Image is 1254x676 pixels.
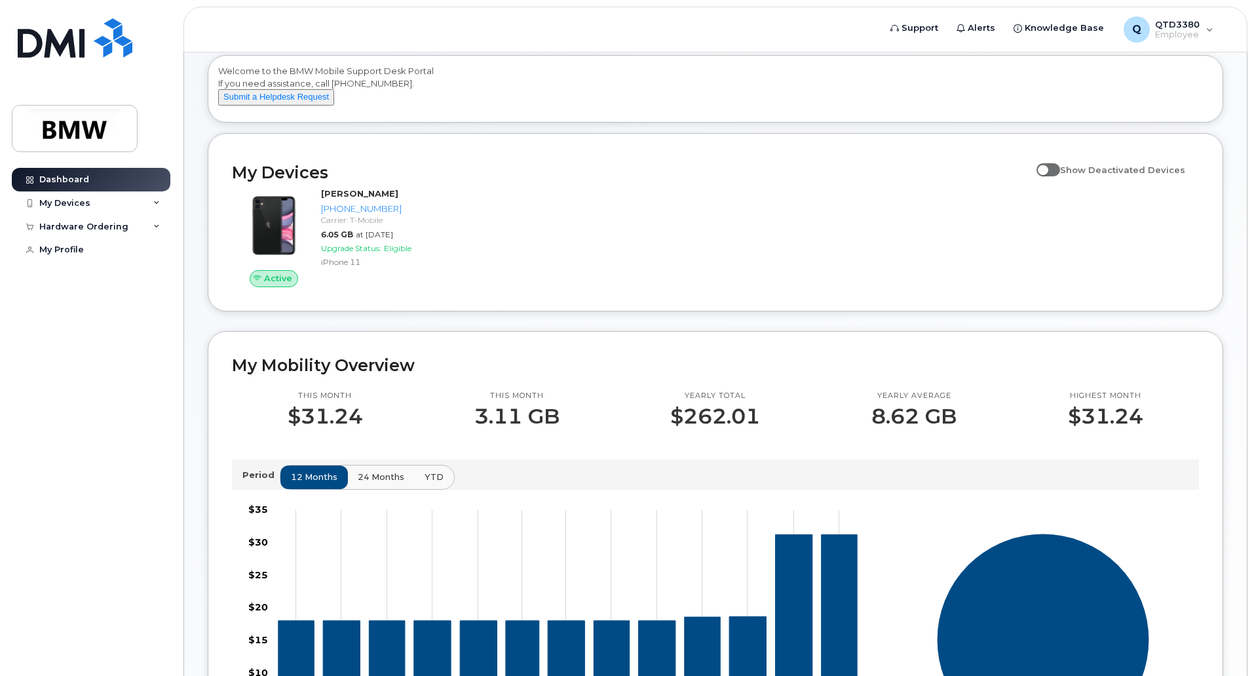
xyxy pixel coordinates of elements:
span: Show Deactivated Devices [1060,165,1185,175]
span: Alerts [968,22,995,35]
p: 3.11 GB [474,405,560,428]
span: Knowledge Base [1025,22,1104,35]
span: at [DATE] [356,229,393,239]
a: Active[PERSON_NAME][PHONE_NUMBER]Carrier: T-Mobile6.05 GBat [DATE]Upgrade Status:EligibleiPhone 11 [232,188,462,287]
p: Period [242,469,280,481]
p: This month [474,391,560,401]
div: Welcome to the BMW Mobile Support Desk Portal If you need assistance, call [PHONE_NUMBER]. [218,65,1213,117]
button: Submit a Helpdesk Request [218,89,334,106]
span: 6.05 GB [321,229,353,239]
p: Yearly average [871,391,957,401]
span: Eligible [384,243,411,253]
tspan: $15 [248,634,268,646]
a: Submit a Helpdesk Request [218,91,334,102]
span: Q [1132,22,1141,37]
iframe: Messenger Launcher [1197,619,1244,666]
tspan: $30 [248,536,268,547]
tspan: $35 [248,504,268,515]
a: Alerts [947,15,1004,41]
div: Carrier: T-Mobile [321,214,457,226]
div: QTD3380 [1114,16,1223,43]
tspan: $25 [248,568,268,580]
a: Support [881,15,947,41]
span: Upgrade Status: [321,243,381,253]
span: Active [264,272,292,285]
p: 8.62 GB [871,405,957,428]
tspan: $20 [248,601,268,613]
div: iPhone 11 [321,256,457,268]
p: Highest month [1068,391,1143,401]
p: $262.01 [670,405,760,428]
span: 24 months [358,471,404,483]
strong: [PERSON_NAME] [321,188,398,199]
span: QTD3380 [1155,19,1200,30]
span: YTD [425,471,444,483]
span: Employee [1155,30,1200,40]
p: This month [288,391,363,401]
h2: My Mobility Overview [232,355,1199,375]
img: iPhone_11.jpg [242,194,305,257]
span: Support [902,22,938,35]
a: Knowledge Base [1004,15,1113,41]
h2: My Devices [232,163,1030,182]
p: $31.24 [288,405,363,428]
p: Yearly total [670,391,760,401]
p: $31.24 [1068,405,1143,428]
div: [PHONE_NUMBER] [321,203,457,215]
input: Show Deactivated Devices [1036,157,1047,168]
